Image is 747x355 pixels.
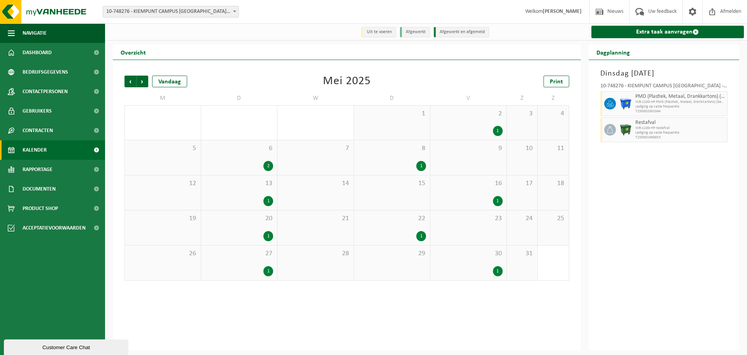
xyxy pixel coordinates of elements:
div: 1 [263,196,273,206]
span: 1 [358,110,426,118]
h2: Overzicht [113,44,154,60]
span: 17 [511,179,534,188]
span: 25 [542,214,565,223]
td: D [354,91,431,105]
div: 1 [493,266,503,276]
span: 2 [434,110,503,118]
span: 9 [434,144,503,153]
div: 2 [263,161,273,171]
span: 22 [358,214,426,223]
span: 10-748276 - KIEMPUNT CAMPUS ASSENEDE - ASSENEDE [103,6,238,17]
strong: [PERSON_NAME] [543,9,582,14]
span: Contactpersonen [23,82,68,101]
span: T250002061044 [635,109,726,114]
img: WB-1100-HPE-BE-01 [620,98,631,110]
span: 21 [281,214,350,223]
div: Mei 2025 [323,76,371,87]
span: Print [550,79,563,85]
span: 27 [205,249,274,258]
span: 3 [511,110,534,118]
div: Vandaag [152,76,187,87]
span: 4 [542,110,565,118]
div: 10-748276 - KIEMPUNT CAMPUS [GEOGRAPHIC_DATA] - ASSENEDE [600,83,728,91]
span: Lediging op vaste frequentie [635,131,726,135]
span: Kalender [23,140,47,160]
span: 20 [205,214,274,223]
span: Vorige [124,76,136,87]
span: 8 [358,144,426,153]
td: Z [538,91,569,105]
td: W [277,91,354,105]
span: 11 [542,144,565,153]
span: 28 [281,249,350,258]
div: 1 [263,231,273,241]
span: Lediging op vaste frequentie [635,104,726,109]
td: V [430,91,507,105]
span: 16 [434,179,503,188]
span: 6 [205,144,274,153]
div: 1 [493,196,503,206]
span: WB-1100-HP PMD (Plastiek, Metaal, Drankkartons) (bedrijven) [635,100,726,104]
div: 1 [263,266,273,276]
span: 10-748276 - KIEMPUNT CAMPUS ASSENEDE - ASSENEDE [103,6,239,18]
span: 23 [434,214,503,223]
img: WB-1100-HPE-GN-01 [620,124,631,136]
span: 26 [129,249,197,258]
span: 7 [281,144,350,153]
span: WB-1100-HP restafval [635,126,726,131]
li: Afgewerkt [400,27,430,37]
span: Navigatie [23,23,47,43]
span: 30 [434,249,503,258]
span: Rapportage [23,160,53,179]
span: 12 [129,179,197,188]
span: 13 [205,179,274,188]
div: 1 [416,161,426,171]
span: PMD (Plastiek, Metaal, Drankkartons) (bedrijven) [635,94,726,100]
div: 1 [493,126,503,136]
span: Volgende [137,76,148,87]
span: 19 [129,214,197,223]
span: Restafval [635,120,726,126]
iframe: chat widget [4,338,130,355]
h2: Dagplanning [589,44,638,60]
span: 29 [358,249,426,258]
td: D [201,91,278,105]
span: Dashboard [23,43,52,62]
span: Documenten [23,179,56,199]
div: 1 [416,231,426,241]
span: Product Shop [23,199,58,218]
span: Contracten [23,121,53,140]
span: Acceptatievoorwaarden [23,218,86,238]
span: 31 [511,249,534,258]
h3: Dinsdag [DATE] [600,68,728,79]
td: Z [507,91,538,105]
span: 18 [542,179,565,188]
span: 24 [511,214,534,223]
td: M [124,91,201,105]
span: 5 [129,144,197,153]
li: Afgewerkt en afgemeld [434,27,489,37]
span: T250001998853 [635,135,726,140]
a: Print [544,76,569,87]
a: Extra taak aanvragen [591,26,744,38]
span: Gebruikers [23,101,52,121]
span: 14 [281,179,350,188]
span: Bedrijfsgegevens [23,62,68,82]
li: Uit te voeren [361,27,396,37]
span: 10 [511,144,534,153]
span: 15 [358,179,426,188]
